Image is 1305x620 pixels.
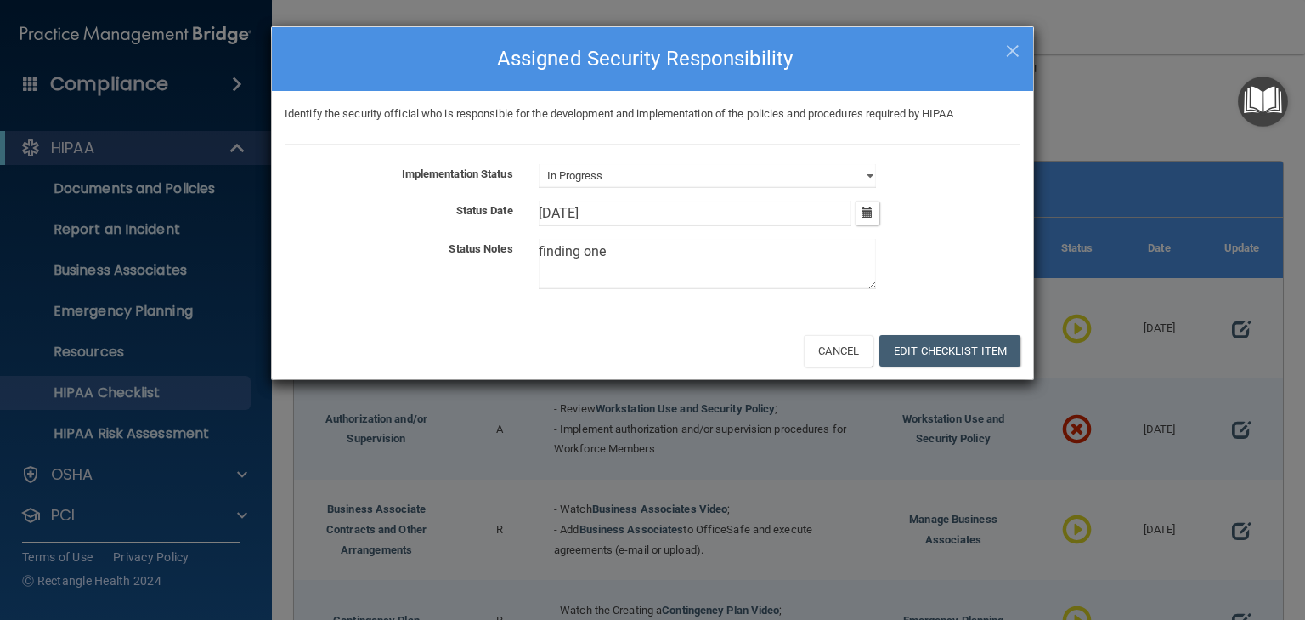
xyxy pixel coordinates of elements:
[1238,77,1288,127] button: Open Resource Center
[402,168,513,180] b: Implementation Status
[456,204,513,217] b: Status Date
[272,104,1033,124] div: Identify the security official who is responsible for the development and implementation of the p...
[285,40,1020,77] h4: Assigned Security Responsibility
[449,242,512,255] b: Status Notes
[804,335,873,367] button: Cancel
[1005,31,1020,65] span: ×
[879,335,1020,367] button: Edit Checklist Item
